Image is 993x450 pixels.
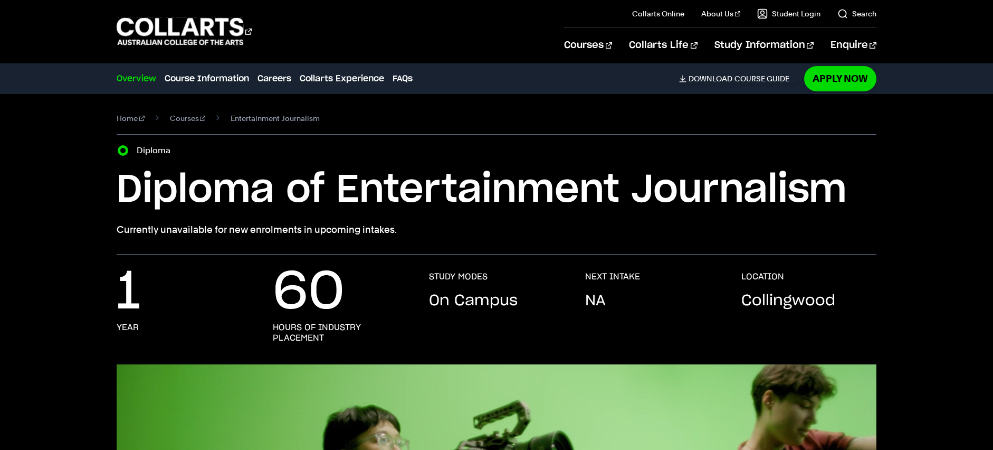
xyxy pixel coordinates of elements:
a: Home [117,111,145,126]
div: Go to homepage [117,16,252,46]
a: Courses [170,111,206,126]
a: Enquire [830,28,876,63]
h1: Diploma of Entertainment Journalism [117,166,876,214]
p: NA [585,290,606,312]
h3: NEXT INTAKE [585,271,640,282]
a: Collarts Experience [300,72,384,85]
a: Careers [257,72,291,85]
a: Collarts Online [632,8,684,19]
a: FAQs [393,72,413,85]
a: Student Login [757,8,820,19]
h3: LOCATION [741,271,784,282]
p: On Campus [429,290,518,312]
a: Collarts Life [629,28,697,63]
a: Overview [117,72,156,85]
p: 60 [273,271,345,314]
p: Collingwood [741,290,835,312]
span: Download [689,74,732,83]
a: Courses [564,28,612,63]
a: About Us [701,8,740,19]
span: Entertainment Journalism [231,111,320,126]
a: Apply Now [804,66,876,91]
p: Currently unavailable for new enrolments in upcoming intakes. [117,222,876,237]
a: Search [837,8,876,19]
h3: hours of industry placement [273,322,408,343]
a: Course Information [165,72,249,85]
a: Study Information [714,28,814,63]
p: 1 [117,271,140,314]
label: Diploma [137,143,177,158]
h3: STUDY MODES [429,271,488,282]
h3: year [117,322,139,333]
a: DownloadCourse Guide [679,74,798,83]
